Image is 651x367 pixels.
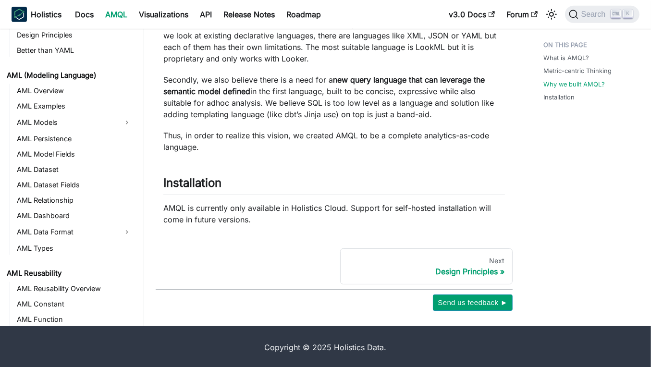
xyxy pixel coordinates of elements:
div: Design Principles [348,267,505,276]
p: Thus, in order to realize this vision, we created AMQL to be a complete analytics-as-code language. [163,130,505,153]
a: Installation [543,93,575,102]
a: Docs [69,7,99,22]
a: AML (Modeling Language) [4,69,135,82]
a: AML Constant [14,297,135,311]
a: Release Notes [218,7,281,22]
p: Secondly, we also believe there is a need for a in the first language, built to be concise, expre... [163,74,505,120]
button: Expand sidebar category 'AML Data Format' [118,224,135,240]
a: AML Overview [14,84,135,98]
a: AML Dataset [14,163,135,176]
a: Roadmap [281,7,327,22]
a: AML Models [14,115,118,130]
a: AML Examples [14,99,135,113]
a: AML Function [14,313,135,326]
p: Firstly, we believe there is a need for a , similar to how Ansible and Terraform revolutionized t... [163,7,505,64]
p: AMQL is currently only available in Holistics Cloud. Support for self-hosted installation will co... [163,202,505,225]
a: v3.0 Docs [443,7,501,22]
a: Forum [501,7,543,22]
a: Design Principles [14,28,135,42]
kbd: K [623,10,633,18]
a: Visualizations [133,7,194,22]
a: Why we built AMQL? [543,80,605,89]
a: What is AMQL? [543,53,589,62]
a: Metric-centric Thinking [543,66,612,75]
button: Search (Ctrl+K) [565,6,639,23]
span: Search [578,10,612,19]
a: AML Data Format [14,224,118,240]
a: Better than YAML [14,44,135,57]
div: Copyright © 2025 Holistics Data. [63,342,588,353]
h2: Installation [163,176,505,194]
a: API [194,7,218,22]
span: Send us feedback ► [438,296,508,309]
a: AML Dashboard [14,209,135,222]
a: HolisticsHolistics [12,7,61,22]
a: AML Persistence [14,132,135,146]
button: Switch between dark and light mode (currently light mode) [544,7,559,22]
button: Send us feedback ► [433,294,513,311]
a: AML Dataset Fields [14,178,135,192]
a: AML Relationship [14,194,135,207]
a: AML Types [14,242,135,255]
a: AMQL [99,7,133,22]
b: Holistics [31,9,61,20]
a: NextDesign Principles [340,248,513,285]
img: Holistics [12,7,27,22]
a: AML Reusability [4,267,135,280]
nav: Docs pages [156,248,513,285]
a: AML Model Fields [14,147,135,161]
div: Next [348,257,505,265]
a: AML Reusability Overview [14,282,135,295]
button: Expand sidebar category 'AML Models' [118,115,135,130]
